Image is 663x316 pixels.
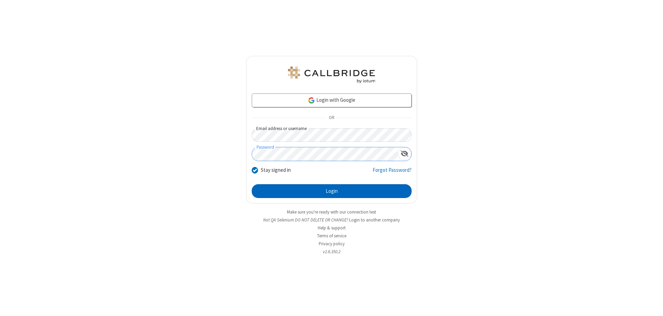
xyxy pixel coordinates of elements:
a: Forgot Password? [373,166,412,179]
li: v2.6.350.2 [246,248,417,255]
a: Make sure you're ready with our connection test [287,209,376,215]
input: Email address or username [252,128,412,142]
a: Help & support [318,225,346,231]
button: Login [252,184,412,198]
input: Password [252,147,398,161]
a: Login with Google [252,93,412,107]
button: Login to another company [349,217,400,223]
img: google-icon.png [308,97,315,104]
label: Stay signed in [261,166,291,174]
div: Show password [398,147,411,160]
span: OR [326,113,337,123]
img: QA Selenium DO NOT DELETE OR CHANGE [287,67,376,83]
a: Terms of service [317,233,346,239]
li: Not QA Selenium DO NOT DELETE OR CHANGE? [246,217,417,223]
a: Privacy policy [319,241,345,247]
